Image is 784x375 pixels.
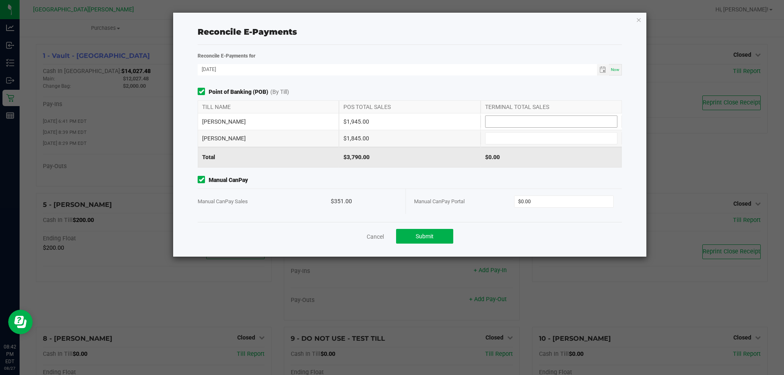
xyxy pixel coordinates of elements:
[481,147,622,167] div: $0.00
[198,88,209,96] form-toggle: Include in reconciliation
[198,130,339,146] div: [PERSON_NAME]
[8,310,33,334] iframe: Resource center
[339,130,480,146] div: $1,845.00
[339,147,480,167] div: $3,790.00
[331,189,397,214] div: $351.00
[270,88,289,96] span: (By Till)
[198,26,622,38] div: Reconcile E-Payments
[198,147,339,167] div: Total
[198,64,597,74] input: Date
[416,233,434,240] span: Submit
[611,67,619,72] span: Now
[198,101,339,113] div: TILL NAME
[198,198,248,204] span: Manual CanPay Sales
[597,64,609,75] span: Toggle calendar
[209,88,268,96] strong: Point of Banking (POB)
[209,176,248,184] strong: Manual CanPay
[396,229,453,244] button: Submit
[339,101,480,113] div: POS TOTAL SALES
[198,176,209,184] form-toggle: Include in reconciliation
[198,53,256,59] strong: Reconcile E-Payments for
[339,113,480,130] div: $1,945.00
[198,113,339,130] div: [PERSON_NAME]
[414,198,465,204] span: Manual CanPay Portal
[367,233,384,241] a: Cancel
[481,101,622,113] div: TERMINAL TOTAL SALES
